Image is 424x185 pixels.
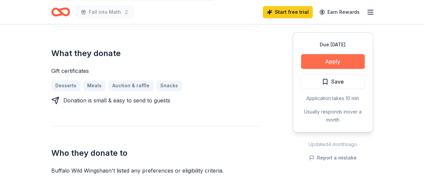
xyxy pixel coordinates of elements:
button: Apply [301,54,365,69]
div: Usually responds in over a month [301,108,365,124]
span: Fall into Math [89,8,121,16]
div: Application takes 10 min [301,94,365,102]
button: Save [301,74,365,89]
div: Buffalo Wild Wings hasn ' t listed any preferences or eligibility criteria. [51,167,260,175]
div: Updated 4 months ago [293,140,373,148]
a: Auction & raffle [108,80,154,91]
a: Desserts [51,80,80,91]
button: Report a mistake [309,154,357,162]
div: Gift certificates [51,67,260,75]
a: Earn Rewards [315,6,364,18]
a: Meals [83,80,106,91]
button: Fall into Math [75,5,134,19]
h2: Who they donate to [51,148,260,158]
div: Due [DATE] [301,41,365,49]
a: Start free trial [263,6,313,18]
h2: What they donate [51,48,260,59]
a: Home [51,4,70,20]
a: Snacks [156,80,182,91]
span: Save [331,77,344,86]
div: Donation is small & easy to send to guests [63,96,170,104]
